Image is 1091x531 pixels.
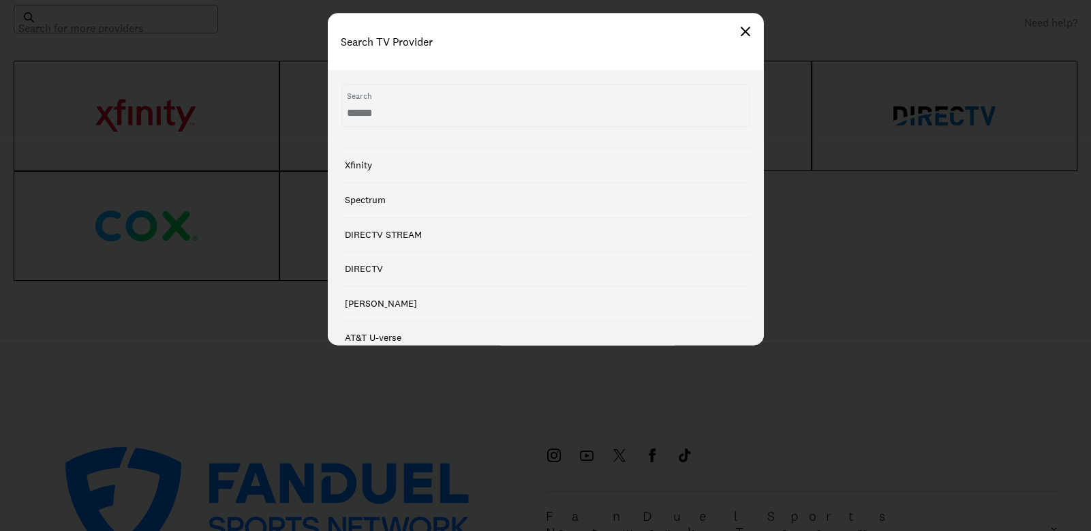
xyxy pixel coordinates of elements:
div: DIRECTV STREAM [341,217,750,252]
div: [PERSON_NAME] [341,286,750,321]
div: Xfinity [341,149,750,183]
img: close [741,27,750,36]
div: AT&T U-verse [341,321,750,356]
div: Spectrum [341,183,750,217]
div: DIRECTV [341,252,750,286]
h1: Search TV Provider [341,27,750,57]
span: Search [347,90,743,102]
